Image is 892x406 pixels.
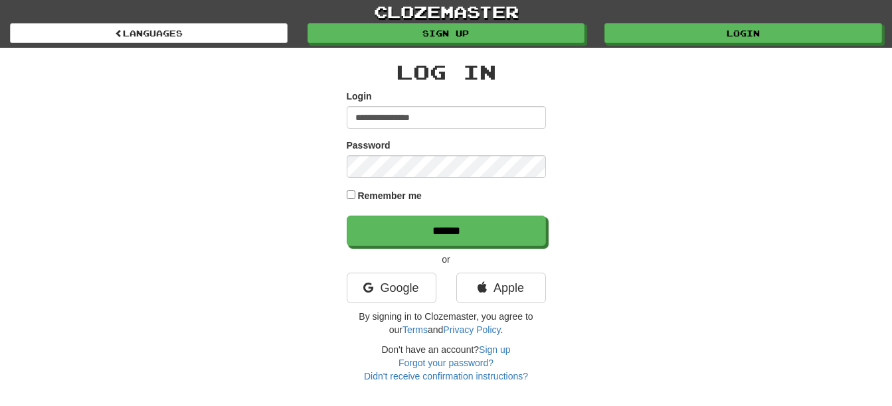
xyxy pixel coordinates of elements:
label: Password [347,139,391,152]
a: Sign up [479,344,510,355]
a: Didn't receive confirmation instructions? [364,371,528,381]
a: Languages [10,23,288,43]
a: Privacy Policy [443,324,500,335]
h2: Log In [347,61,546,83]
a: Forgot your password? [399,358,493,368]
label: Remember me [357,189,422,202]
div: Don't have an account? [347,343,546,383]
p: or [347,253,546,266]
label: Login [347,90,372,103]
p: By signing in to Clozemaster, you agree to our and . [347,310,546,336]
a: Terms [402,324,428,335]
a: Login [604,23,882,43]
a: Google [347,273,436,303]
a: Apple [456,273,546,303]
a: Sign up [308,23,585,43]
